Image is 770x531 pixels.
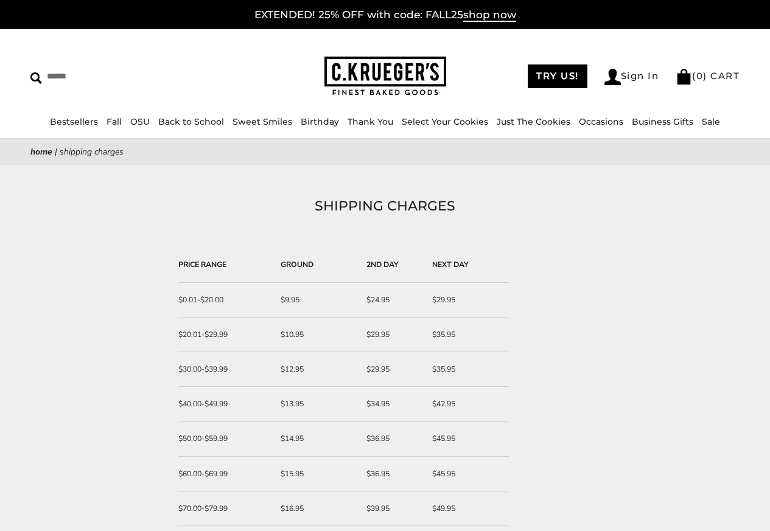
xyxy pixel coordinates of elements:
td: $9.95 [275,283,360,318]
td: $60.00-$69.99 [178,457,275,491]
a: (0) CART [676,70,740,82]
a: Bestsellers [50,116,98,127]
span: $20.01-$29.99 [178,330,228,339]
img: Search [30,72,42,84]
td: $35.95 [426,352,509,387]
td: $29.95 [360,352,425,387]
td: $39.95 [360,491,425,526]
span: shop now [463,9,516,22]
a: EXTENDED! 25% OFF with code: FALL25shop now [254,9,516,22]
td: $14.95 [275,422,360,456]
td: $42.95 [426,387,509,422]
span: SHIPPING CHARGES [60,146,124,158]
td: $45.95 [426,457,509,491]
td: $29.95 [360,318,425,352]
nav: breadcrumbs [30,145,740,159]
td: $15.95 [275,457,360,491]
td: $24.95 [360,283,425,318]
td: $16.95 [275,491,360,526]
a: OSU [130,116,150,127]
td: $50.00-$59.99 [178,422,275,456]
a: Just The Cookies [497,116,570,127]
a: Fall [107,116,122,127]
strong: GROUND [281,260,313,269]
a: Back to School [158,116,224,127]
td: $29.95 [426,283,509,318]
a: Business Gifts [632,116,693,127]
a: Birthday [301,116,339,127]
strong: 2ND DAY [366,260,399,269]
span: 0 [696,70,704,82]
a: TRY US! [528,64,587,88]
td: $0.01-$20.00 [178,283,275,318]
a: Occasions [579,116,623,127]
input: Search [30,67,193,86]
img: C.KRUEGER'S [324,57,446,96]
a: Select Your Cookies [402,116,488,127]
strong: PRICE RANGE [178,260,226,269]
td: $36.95 [360,457,425,491]
td: $70.00-$79.99 [178,491,275,526]
a: Sign In [604,69,659,85]
td: $45.95 [426,422,509,456]
a: Home [30,146,52,158]
td: $49.95 [426,491,509,526]
span: | [55,146,57,158]
div: $30.00-$39.99 [178,363,268,375]
a: Sweet Smiles [233,116,292,127]
td: $10.95 [275,318,360,352]
td: $40.00-$49.99 [178,387,275,422]
td: $12.95 [275,352,360,387]
a: Thank You [348,116,393,127]
img: Account [604,69,621,85]
img: Bag [676,69,692,85]
a: Sale [702,116,720,127]
td: $34.95 [360,387,425,422]
td: $13.95 [275,387,360,422]
h1: SHIPPING CHARGES [49,195,721,217]
strong: NEXT DAY [432,260,469,269]
td: $36.95 [360,422,425,456]
td: $35.95 [426,318,509,352]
